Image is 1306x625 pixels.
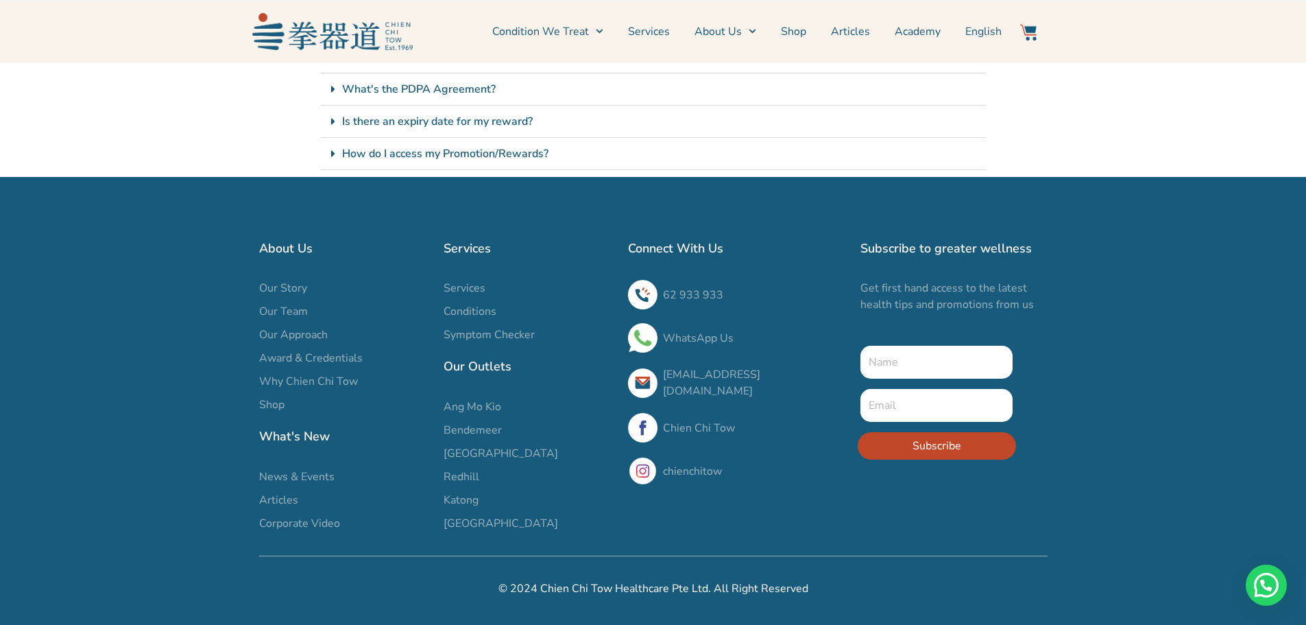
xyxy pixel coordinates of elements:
[321,73,986,106] div: What's the PDPA Agreement?
[259,239,430,258] h2: About Us
[259,397,285,413] span: Shop
[444,492,479,508] span: Katong
[860,389,1013,422] input: Email
[342,82,496,97] a: What's the PDPA Agreement?
[259,469,430,485] a: News & Events
[259,280,307,296] span: Our Story
[912,438,961,454] span: Subscribe
[444,357,614,376] h2: Our Outlets
[965,23,1002,40] span: English
[259,515,430,532] a: Corporate Video
[444,515,614,532] a: [GEOGRAPHIC_DATA]
[259,350,430,366] a: Award & Credentials
[259,427,430,446] h2: What's New
[259,350,363,366] span: Award & Credentials
[444,327,614,343] a: Symptom Checker
[342,146,548,161] a: How do I access my Promotion/Rewards?
[860,280,1048,313] p: Get first hand access to the latest health tips and promotions from us
[420,14,1002,49] nav: Menu
[444,445,558,462] span: [GEOGRAPHIC_DATA]
[259,580,1048,597] h2: © 2024 Chien Chi Tow Healthcare Pte Ltd. All Right Reserved
[259,303,430,320] a: Our Team
[444,303,614,320] a: Conditions
[444,422,614,438] a: Bendemeer
[860,346,1013,379] input: Name
[259,515,340,532] span: Corporate Video
[444,492,614,508] a: Katong
[321,106,986,138] div: Is there an expiry date for my reward?
[492,14,603,49] a: Condition We Treat
[259,280,430,296] a: Our Story
[663,287,723,303] a: 62 933 933
[444,469,614,485] a: Redhill
[694,14,756,49] a: About Us
[259,373,430,390] a: Why Chien Chi Tow
[663,367,760,399] a: [EMAIL_ADDRESS][DOMAIN_NAME]
[444,445,614,462] a: [GEOGRAPHIC_DATA]
[444,303,496,320] span: Conditions
[965,14,1002,49] a: English
[444,515,558,532] span: [GEOGRAPHIC_DATA]
[444,239,614,258] h2: Services
[444,280,485,296] span: Services
[628,239,847,258] h2: Connect With Us
[895,14,941,49] a: Academy
[663,331,734,346] a: WhatsApp Us
[444,399,501,415] span: Ang Mo Kio
[858,432,1016,460] button: Subscribe
[1020,24,1037,40] img: Website Icon-03
[663,464,722,479] a: chienchitow
[831,14,870,49] a: Articles
[259,327,430,343] a: Our Approach
[259,303,308,320] span: Our Team
[342,114,533,129] a: Is there an expiry date for my reward?
[663,421,735,436] a: Chien Chi Tow
[321,138,986,170] div: How do I access my Promotion/Rewards?
[259,327,328,343] span: Our Approach
[259,397,430,413] a: Shop
[259,469,335,485] span: News & Events
[259,492,298,508] span: Articles
[860,346,1013,470] form: New Form
[444,327,535,343] span: Symptom Checker
[781,14,806,49] a: Shop
[628,14,670,49] a: Services
[444,422,502,438] span: Bendemeer
[860,239,1048,258] h2: Subscribe to greater wellness
[444,399,614,415] a: Ang Mo Kio
[444,280,614,296] a: Services
[259,492,430,508] a: Articles
[444,469,479,485] span: Redhill
[259,373,358,390] span: Why Chien Chi Tow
